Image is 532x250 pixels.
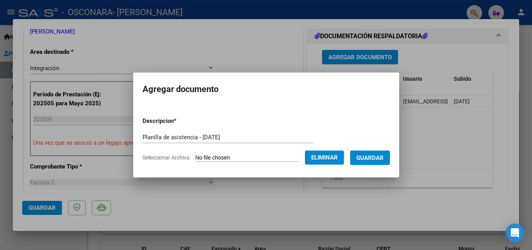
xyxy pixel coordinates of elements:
span: Seleccionar Archivo [143,154,190,161]
button: Eliminar [305,151,344,165]
p: Descripcion [143,117,217,126]
span: Guardar [356,154,384,161]
div: Open Intercom Messenger [506,223,524,242]
button: Guardar [350,151,390,165]
span: Eliminar [311,154,338,161]
h2: Agregar documento [143,82,390,97]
